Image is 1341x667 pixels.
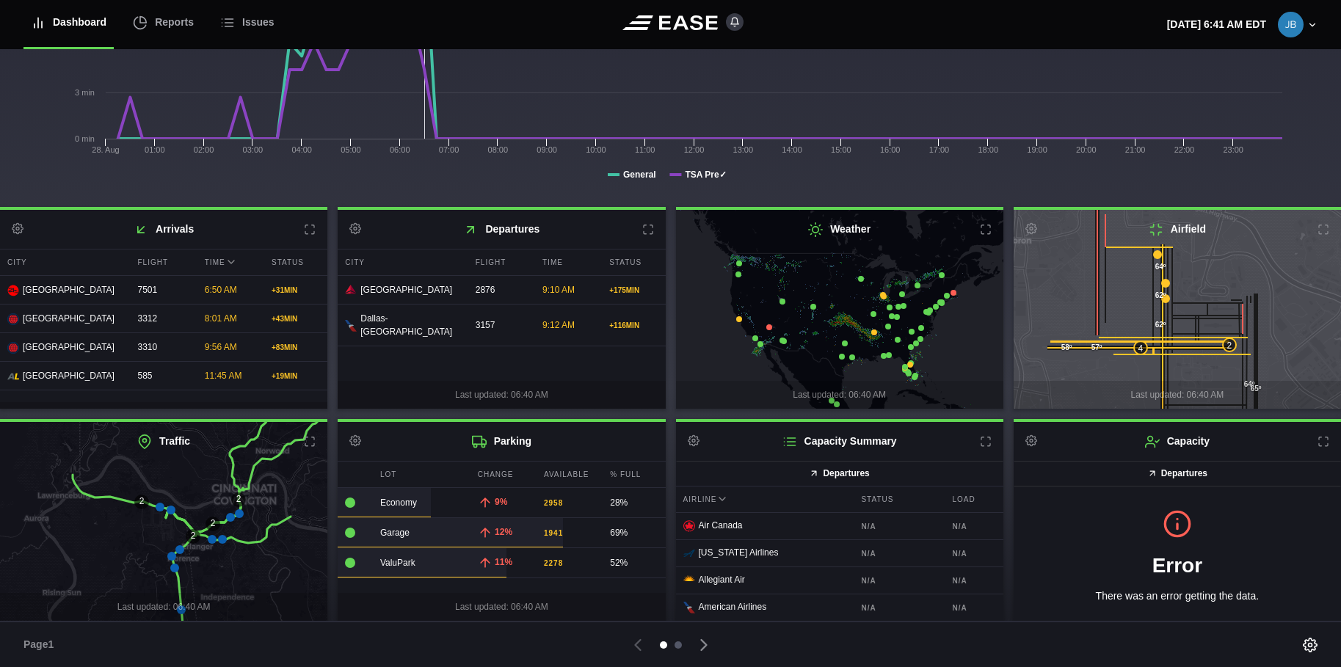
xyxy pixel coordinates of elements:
[1222,338,1237,352] div: 2
[699,547,779,558] span: [US_STATE] Airlines
[495,557,512,567] span: 11%
[544,558,563,569] b: 2278
[468,276,531,304] div: 2876
[978,145,998,154] text: 18:00
[685,170,726,180] tspan: TSA Pre✓
[537,145,557,154] text: 09:00
[23,340,115,354] span: [GEOGRAPHIC_DATA]
[1133,340,1148,355] div: 4
[338,422,665,461] h2: Parking
[75,134,95,143] tspan: 0 min
[380,528,410,538] span: Garage
[206,517,220,531] div: 2
[861,602,934,613] b: N/A
[488,145,509,154] text: 08:00
[586,145,606,154] text: 10:00
[676,461,1003,486] button: Departures
[1037,550,1318,581] h1: Error
[194,145,214,154] text: 02:00
[272,285,320,296] div: + 31 MIN
[1076,145,1097,154] text: 20:00
[338,249,465,275] div: City
[205,371,242,381] span: 11:45 AM
[684,145,705,154] text: 12:00
[544,528,563,539] b: 1941
[603,462,665,487] div: % Full
[1014,461,1341,486] button: Departures
[291,145,312,154] text: 04:00
[699,575,745,585] span: Allegiant Air
[676,486,851,512] div: Airline
[131,276,194,304] div: 7501
[1027,145,1047,154] text: 19:00
[360,283,452,296] span: [GEOGRAPHIC_DATA]
[468,249,531,275] div: Flight
[542,285,575,295] span: 9:10 AM
[610,496,658,509] div: 28%
[1125,145,1146,154] text: 21:00
[880,145,901,154] text: 16:00
[609,285,658,296] div: + 175 MIN
[131,362,194,390] div: 585
[609,320,658,331] div: + 116 MIN
[945,486,1003,512] div: Load
[699,520,743,531] span: Air Canada
[1014,210,1341,249] h2: Airfield
[1014,422,1341,461] h2: Capacity
[272,313,320,324] div: + 43 MIN
[338,210,665,249] h2: Departures
[380,558,415,568] span: ValuPark
[75,88,95,97] tspan: 3 min
[1167,17,1266,32] p: [DATE] 6:41 AM EDT
[1037,588,1318,604] p: There was an error getting the data.
[243,145,264,154] text: 03:00
[390,145,410,154] text: 06:00
[861,575,934,586] b: N/A
[23,637,60,652] span: Page 1
[205,285,237,295] span: 6:50 AM
[131,305,194,332] div: 3312
[131,249,194,275] div: Flight
[205,313,237,324] span: 8:01 AM
[495,497,507,507] span: 9%
[145,145,165,154] text: 01:00
[1174,145,1195,154] text: 22:00
[544,497,563,509] b: 2958
[23,283,115,296] span: [GEOGRAPHIC_DATA]
[134,495,149,509] div: 2
[23,312,115,325] span: [GEOGRAPHIC_DATA]
[495,527,512,537] span: 12%
[542,320,575,330] span: 9:12 AM
[676,210,1003,249] h2: Weather
[1278,12,1304,37] img: 74ad5be311c8ae5b007de99f4e979312
[23,369,115,382] span: [GEOGRAPHIC_DATA]
[186,529,200,544] div: 2
[272,371,320,382] div: + 19 MIN
[360,312,457,338] span: Dallas-[GEOGRAPHIC_DATA]
[1014,381,1341,409] div: Last updated: 06:40 AM
[373,462,467,487] div: Lot
[338,593,665,621] div: Last updated: 06:40 AM
[338,381,665,409] div: Last updated: 06:40 AM
[231,492,246,507] div: 2
[470,462,533,487] div: Change
[535,249,598,275] div: Time
[341,145,361,154] text: 05:00
[861,548,934,559] b: N/A
[537,462,599,487] div: Available
[782,145,802,154] text: 14:00
[468,311,531,339] div: 3157
[733,145,754,154] text: 13:00
[952,602,995,613] b: N/A
[676,422,1003,461] h2: Capacity Summary
[272,342,320,353] div: + 83 MIN
[635,145,655,154] text: 11:00
[264,249,327,275] div: Status
[952,521,995,532] b: N/A
[197,249,261,275] div: Time
[610,556,658,569] div: 52%
[205,342,237,352] span: 9:56 AM
[131,333,194,361] div: 3310
[92,145,119,154] tspan: 28. Aug
[610,526,658,539] div: 69%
